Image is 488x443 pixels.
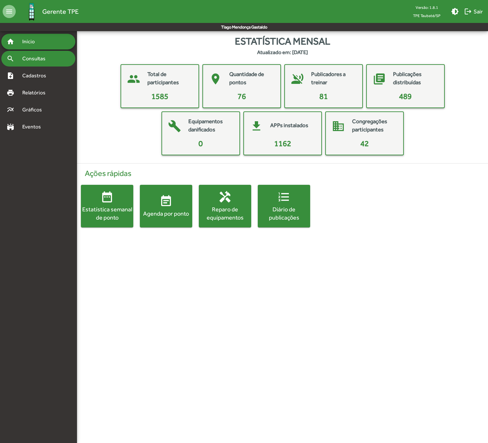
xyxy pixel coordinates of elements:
button: Estatística semanal de ponto [81,185,133,227]
mat-card-title: Quantidade de pontos [229,70,274,87]
div: Versão: 1.8.1 [408,3,446,11]
a: Gerente TPE [16,1,79,22]
mat-icon: brightness_medium [451,8,459,15]
button: Diário de publicações [258,185,310,227]
mat-icon: stadium [7,123,14,131]
mat-card-title: Publicações distribuídas [393,70,438,87]
button: Reparo de equipamentos [199,185,251,227]
mat-icon: get_app [247,116,266,136]
mat-icon: search [7,55,14,63]
mat-icon: library_books [369,69,389,89]
span: Gerente TPE [42,6,79,17]
mat-icon: print [7,89,14,97]
span: Relatórios [18,89,54,97]
mat-card-title: Publicadores a treinar [311,70,356,87]
span: 81 [319,92,328,101]
mat-icon: people [124,69,143,89]
mat-icon: home [7,38,14,46]
span: Estatística mensal [235,34,330,48]
span: 1585 [151,92,168,101]
button: Sair [461,6,485,17]
mat-icon: voice_over_off [288,69,307,89]
span: Início [18,38,44,46]
mat-icon: note_add [7,72,14,80]
h4: Ações rápidas [81,169,484,178]
div: Estatística semanal de ponto [81,205,133,221]
div: Diário de publicações [258,205,310,221]
mat-card-title: Total de participantes [147,70,192,87]
div: Agenda por ponto [140,209,192,218]
span: Sair [464,6,483,17]
mat-icon: date_range [101,190,114,203]
button: Agenda por ponto [140,185,192,227]
span: Cadastros [18,72,55,80]
span: TPE Taubaté/SP [408,11,446,20]
div: Reparo de equipamentos [199,205,251,221]
mat-icon: logout [464,8,472,15]
span: 76 [237,92,246,101]
mat-card-title: Equipamentos danificados [188,117,233,134]
mat-icon: domain [328,116,348,136]
span: Eventos [18,123,50,131]
strong: Atualizado em: [DATE] [257,48,308,56]
mat-icon: place [206,69,225,89]
mat-icon: event_note [160,195,173,208]
img: Logo [21,1,42,22]
span: Consultas [18,55,54,63]
span: 42 [360,139,369,148]
span: 0 [198,139,203,148]
mat-icon: multiline_chart [7,106,14,114]
mat-icon: handyman [218,190,232,203]
mat-icon: menu [3,5,16,18]
mat-icon: build [165,116,184,136]
mat-card-title: Congregações participantes [352,117,397,134]
mat-card-title: APPs instalados [270,121,308,130]
mat-icon: format_list_numbered [277,190,291,203]
span: 489 [399,92,412,101]
span: Gráficos [18,106,51,114]
span: 1162 [274,139,291,148]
